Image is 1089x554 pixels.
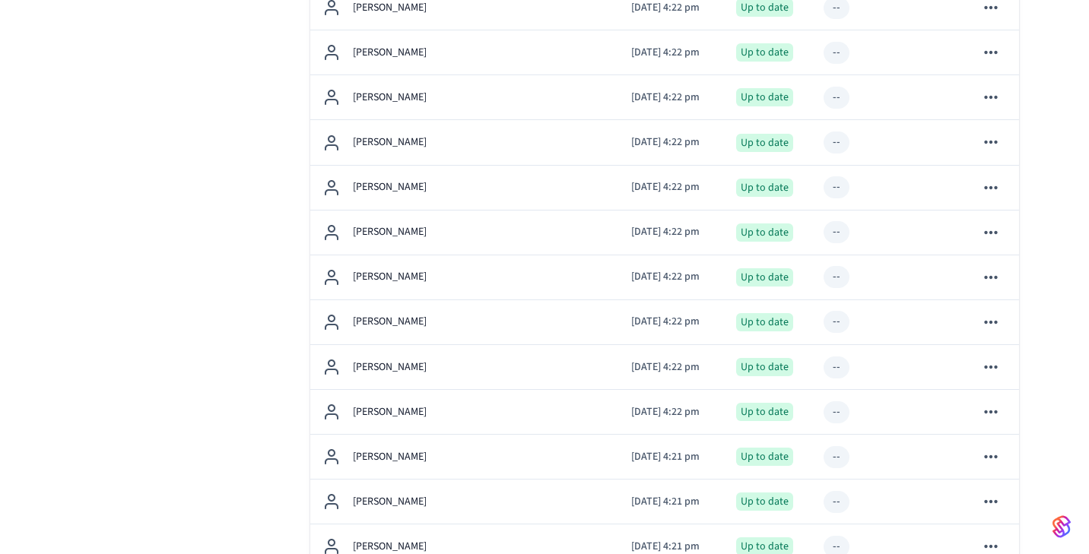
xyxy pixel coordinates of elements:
[631,404,712,420] p: [DATE] 4:22 pm
[353,314,427,330] p: [PERSON_NAME]
[833,449,840,465] div: --
[736,358,793,376] div: Up to date
[833,90,840,106] div: --
[631,449,712,465] p: [DATE] 4:21 pm
[353,90,427,106] p: [PERSON_NAME]
[353,224,427,240] p: [PERSON_NAME]
[353,135,427,150] p: [PERSON_NAME]
[736,88,793,106] div: Up to date
[736,448,793,466] div: Up to date
[353,449,427,465] p: [PERSON_NAME]
[353,404,427,420] p: [PERSON_NAME]
[631,135,712,150] p: [DATE] 4:22 pm
[353,179,427,195] p: [PERSON_NAME]
[736,268,793,286] div: Up to date
[353,359,427,375] p: [PERSON_NAME]
[353,45,427,61] p: [PERSON_NAME]
[833,359,840,375] div: --
[736,134,793,152] div: Up to date
[833,269,840,285] div: --
[353,494,427,510] p: [PERSON_NAME]
[631,494,712,510] p: [DATE] 4:21 pm
[833,314,840,330] div: --
[631,224,712,240] p: [DATE] 4:22 pm
[736,492,793,511] div: Up to date
[631,359,712,375] p: [DATE] 4:22 pm
[631,179,712,195] p: [DATE] 4:22 pm
[736,43,793,62] div: Up to date
[736,223,793,242] div: Up to date
[736,179,793,197] div: Up to date
[833,404,840,420] div: --
[736,313,793,331] div: Up to date
[736,403,793,421] div: Up to date
[833,179,840,195] div: --
[833,135,840,150] div: --
[833,45,840,61] div: --
[631,314,712,330] p: [DATE] 4:22 pm
[1052,514,1071,539] img: SeamLogoGradient.69752ec5.svg
[353,269,427,285] p: [PERSON_NAME]
[631,90,712,106] p: [DATE] 4:22 pm
[833,494,840,510] div: --
[631,45,712,61] p: [DATE] 4:22 pm
[833,224,840,240] div: --
[631,269,712,285] p: [DATE] 4:22 pm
